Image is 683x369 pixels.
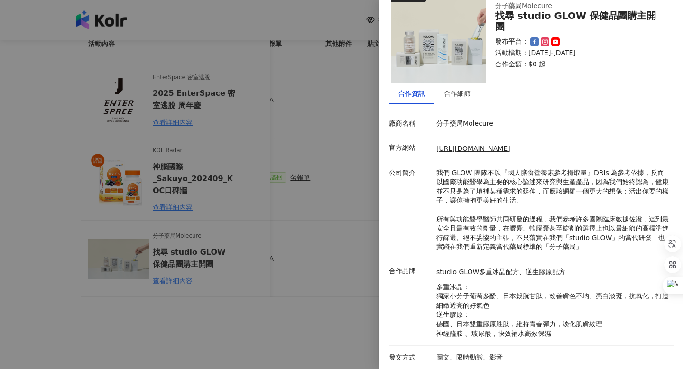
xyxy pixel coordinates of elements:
p: 分子藥局Molecure [436,119,669,129]
p: 多重冰晶： 獨家小分子葡萄多酚、日本穀胱甘肽，改善膚色不均、亮白淡斑，抗氧化，打造細緻透亮的好氣色 逆生膠原： 德國、日本雙重膠原胜肽，維持青春彈力，淡化肌膚紋理 神經醯胺 、玻尿酸，快效補水高效保濕 [436,283,669,339]
div: 分子藥局Molecure [495,1,662,11]
div: 合作資訊 [398,88,425,99]
p: 廠商名稱 [389,119,432,129]
p: 合作品牌 [389,267,432,276]
p: 發布平台： [495,37,528,46]
div: 找尋 studio GLOW 保健品團購主開團 [495,10,662,32]
p: 公司簡介 [389,168,432,178]
p: 我們 GLOW 團隊不以『國人膳食營養素參考攝取量』DRIs 為參考依據，反而以國際功能醫學為主要的核心論述來研究與生產產品，因為我們始終認為，健康並不只是為了填補某種需求的延伸，而應該網羅一個... [436,168,669,252]
p: 合作金額： $0 起 [495,60,662,69]
a: [URL][DOMAIN_NAME] [436,145,510,152]
a: studio GLOW多重冰晶配方、逆生膠原配方 [436,268,669,277]
p: 活動檔期：[DATE]-[DATE] [495,48,662,58]
div: 合作細節 [444,88,471,99]
p: 圖文、限時動態、影音 [436,353,669,362]
p: 發文方式 [389,353,432,362]
p: 官方網站 [389,143,432,153]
